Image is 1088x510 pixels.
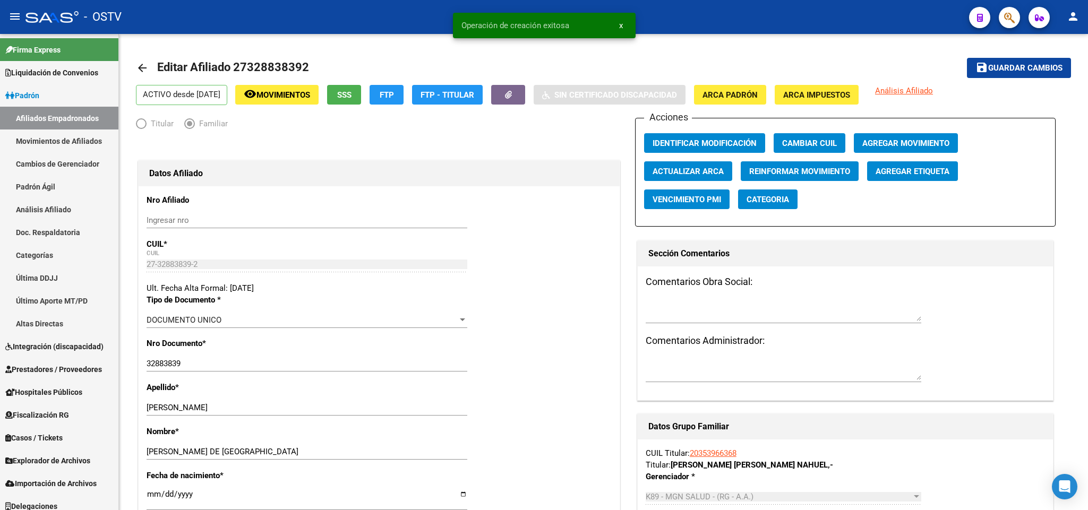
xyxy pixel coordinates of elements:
span: Editar Afiliado 27328838392 [157,60,309,74]
button: FTP - Titular [412,85,483,105]
span: FTP [380,90,394,100]
span: Cambiar CUIL [782,139,837,148]
span: Operación de creación exitosa [461,20,569,31]
span: Actualizar ARCA [653,167,724,176]
mat-icon: person [1067,10,1080,23]
button: x [611,16,631,35]
button: ARCA Impuestos [775,85,859,105]
span: K89 - MGN SALUD - (RG - A.A.) [646,492,753,502]
mat-radio-group: Elija una opción [136,121,238,131]
span: Análisis Afiliado [875,86,933,96]
span: Sin Certificado Discapacidad [554,90,677,100]
span: Importación de Archivos [5,478,97,489]
span: FTP - Titular [421,90,474,100]
span: , [828,460,830,470]
p: Nombre [147,426,286,437]
div: Ult. Fecha Alta Formal: [DATE] [147,282,612,294]
button: Movimientos [235,85,319,105]
p: Gerenciador * [646,471,766,482]
button: SSS [327,85,361,105]
p: Nro Afiliado [147,194,286,206]
span: Padrón [5,90,39,101]
p: Apellido [147,382,286,393]
button: FTP [370,85,404,105]
span: Familiar [195,118,228,129]
p: ACTIVO desde [DATE] [136,85,227,105]
span: Guardar cambios [988,64,1063,73]
span: Explorador de Archivos [5,455,90,466]
button: Cambiar CUIL [774,133,845,153]
span: Reinformar Movimiento [749,167,850,176]
span: x [619,21,623,30]
span: Agregar Movimiento [862,139,949,148]
button: Agregar Etiqueta [867,161,958,181]
h3: Acciones [644,110,692,125]
div: Open Intercom Messenger [1052,474,1077,499]
mat-icon: arrow_back [136,62,149,74]
button: Reinformar Movimiento [741,161,859,181]
p: Nro Documento [147,338,286,349]
span: Titular [147,118,174,129]
span: Identificar Modificación [653,139,757,148]
button: Vencimiento PMI [644,189,730,209]
h3: Comentarios Administrador: [646,333,1045,348]
strong: [PERSON_NAME] [PERSON_NAME] NAHUEL - [671,460,833,470]
button: Sin Certificado Discapacidad [534,85,686,105]
button: Agregar Movimiento [854,133,958,153]
span: Vencimiento PMI [653,195,721,204]
button: Categoria [738,189,798,209]
h1: Datos Afiliado [149,165,609,182]
mat-icon: save [975,61,988,74]
span: SSS [337,90,352,100]
span: ARCA Padrón [703,90,758,100]
h1: Datos Grupo Familiar [648,418,1042,435]
span: ARCA Impuestos [783,90,850,100]
mat-icon: menu [8,10,21,23]
span: DOCUMENTO UNICO [147,315,221,325]
span: Movimientos [256,90,310,100]
span: Hospitales Públicos [5,386,82,398]
h1: Sección Comentarios [648,245,1042,262]
button: Identificar Modificación [644,133,765,153]
mat-icon: remove_red_eye [244,88,256,100]
span: Firma Express [5,44,61,56]
p: CUIL [147,238,286,250]
button: Actualizar ARCA [644,161,732,181]
div: CUIL Titular: Titular: [646,447,1045,471]
p: Tipo de Documento * [147,294,286,306]
span: Liquidación de Convenios [5,67,98,79]
p: Fecha de nacimiento [147,470,286,481]
a: 20353966368 [690,448,736,458]
h3: Comentarios Obra Social: [646,274,1045,289]
span: - OSTV [84,5,122,29]
span: Agregar Etiqueta [876,167,949,176]
span: Prestadores / Proveedores [5,364,102,375]
span: Fiscalización RG [5,409,69,421]
button: ARCA Padrón [694,85,766,105]
span: Categoria [747,195,789,204]
button: Guardar cambios [967,58,1071,77]
span: Casos / Tickets [5,432,63,444]
span: Integración (discapacidad) [5,341,104,352]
